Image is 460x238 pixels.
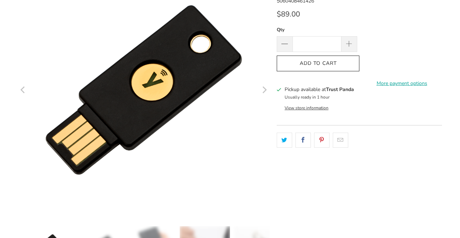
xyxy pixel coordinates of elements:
a: Share this on Twitter [277,133,292,148]
button: View store information [285,105,328,111]
label: Qty [277,26,357,34]
h3: Pickup available at [285,86,354,93]
button: Add to Cart [277,56,359,72]
small: Usually ready in 1 hour [285,94,330,100]
a: Share this on Facebook [295,133,311,148]
a: Email this to a friend [333,133,348,148]
a: Share this on Pinterest [314,133,330,148]
a: More payment options [362,80,442,87]
b: Trust Panda [326,86,354,93]
span: $89.00 [277,9,300,19]
span: Add to Cart [284,61,352,67]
